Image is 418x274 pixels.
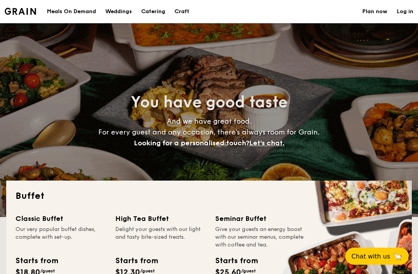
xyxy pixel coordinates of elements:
[351,253,390,260] span: Chat with us
[15,213,106,224] div: Classic Buffet
[15,255,58,267] div: Starts from
[115,226,206,249] div: Delight your guests with our light and tasty bite-sized treats.
[115,255,158,267] div: Starts from
[115,213,206,224] div: High Tea Buffet
[215,255,257,267] div: Starts from
[5,8,36,15] a: Logotype
[140,268,155,274] span: /guest
[393,252,403,261] span: 🦙
[345,248,409,265] button: Chat with us🦙
[241,268,256,274] span: /guest
[215,213,306,224] div: Seminar Buffet
[15,226,106,249] div: Our very popular buffet dishes, complete with set-up.
[40,268,55,274] span: /guest
[15,190,403,202] h2: Buffet
[5,8,36,15] img: Grain
[215,226,306,249] div: Give your guests an energy boost with our seminar menus, complete with coffee and tea.
[249,139,284,147] span: Let's chat.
